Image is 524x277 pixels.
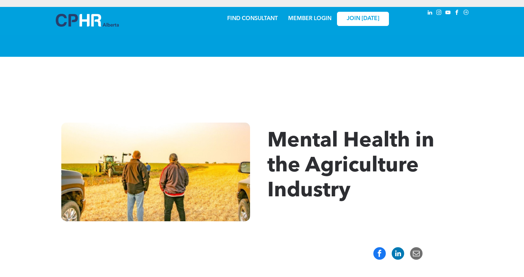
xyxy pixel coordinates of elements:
[288,16,331,21] a: MEMBER LOGIN
[453,9,461,18] a: facebook
[337,12,389,26] a: JOIN [DATE]
[435,9,443,18] a: instagram
[462,9,470,18] a: Social network
[426,9,434,18] a: linkedin
[227,16,278,21] a: FIND CONSULTANT
[347,16,379,22] span: JOIN [DATE]
[267,131,434,202] span: Mental Health in the Agriculture Industry
[444,9,452,18] a: youtube
[56,14,119,27] img: A blue and white logo for cp alberta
